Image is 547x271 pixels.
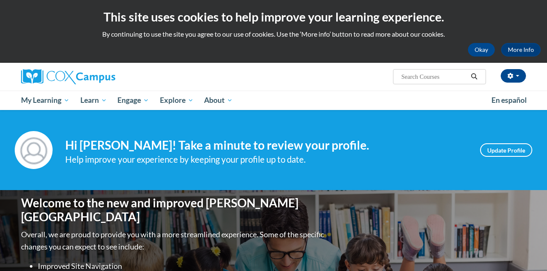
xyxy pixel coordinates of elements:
a: Engage [112,91,154,110]
button: Account Settings [501,69,526,83]
div: Help improve your experience by keeping your profile up to date. [65,153,467,166]
div: Main menu [8,91,539,110]
a: Update Profile [480,143,532,157]
span: About [204,95,233,105]
h1: Welcome to the new and improved [PERSON_NAME][GEOGRAPHIC_DATA] [21,196,326,224]
h2: This site uses cookies to help improve your learning experience. [6,8,541,25]
h4: Hi [PERSON_NAME]! Take a minute to review your profile. [65,138,467,153]
img: Profile Image [15,131,53,169]
span: My Learning [21,95,69,105]
a: Learn [75,91,112,110]
span: Learn [80,95,107,105]
a: About [199,91,239,110]
button: Search [468,72,481,82]
a: My Learning [16,91,75,110]
a: Cox Campus [21,69,181,84]
p: Overall, we are proud to provide you with a more streamlined experience. Some of the specific cha... [21,228,326,253]
a: Explore [154,91,199,110]
img: Cox Campus [21,69,115,84]
span: En español [491,96,527,105]
p: By continuing to use the site you agree to our use of cookies. Use the ‘More info’ button to read... [6,30,541,39]
input: Search Courses [401,72,468,82]
a: More Info [501,43,541,56]
button: Okay [468,43,495,56]
a: En español [486,91,532,109]
span: Explore [160,95,194,105]
span: Engage [117,95,149,105]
